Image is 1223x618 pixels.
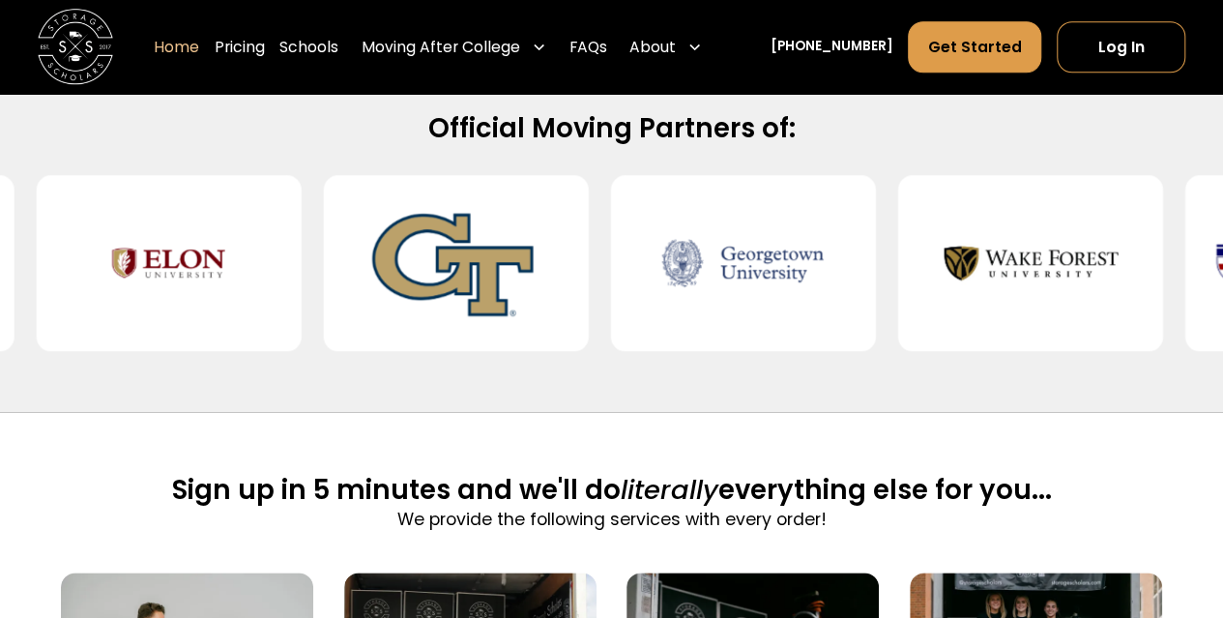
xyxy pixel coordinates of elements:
img: Georgia Tech [354,191,558,337]
span: literally [621,471,718,509]
h2: Sign up in 5 minutes and we'll do everything else for you... [172,473,1052,508]
div: About [622,21,710,74]
a: FAQs [569,21,607,74]
a: home [38,10,113,85]
a: Home [154,21,199,74]
img: Elon University [67,191,271,337]
a: Get Started [908,21,1041,73]
h2: Official Moving Partners of: [61,111,1162,146]
a: Log In [1057,21,1185,73]
img: Georgetown University [641,191,845,337]
div: Moving After College [362,36,520,58]
a: Schools [279,21,338,74]
img: Storage Scholars main logo [38,10,113,85]
div: About [629,36,676,58]
div: Moving After College [354,21,554,74]
a: Pricing [215,21,265,74]
a: [PHONE_NUMBER] [771,38,893,58]
p: We provide the following services with every order! [172,507,1052,532]
img: Wake Forest University [928,191,1132,337]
